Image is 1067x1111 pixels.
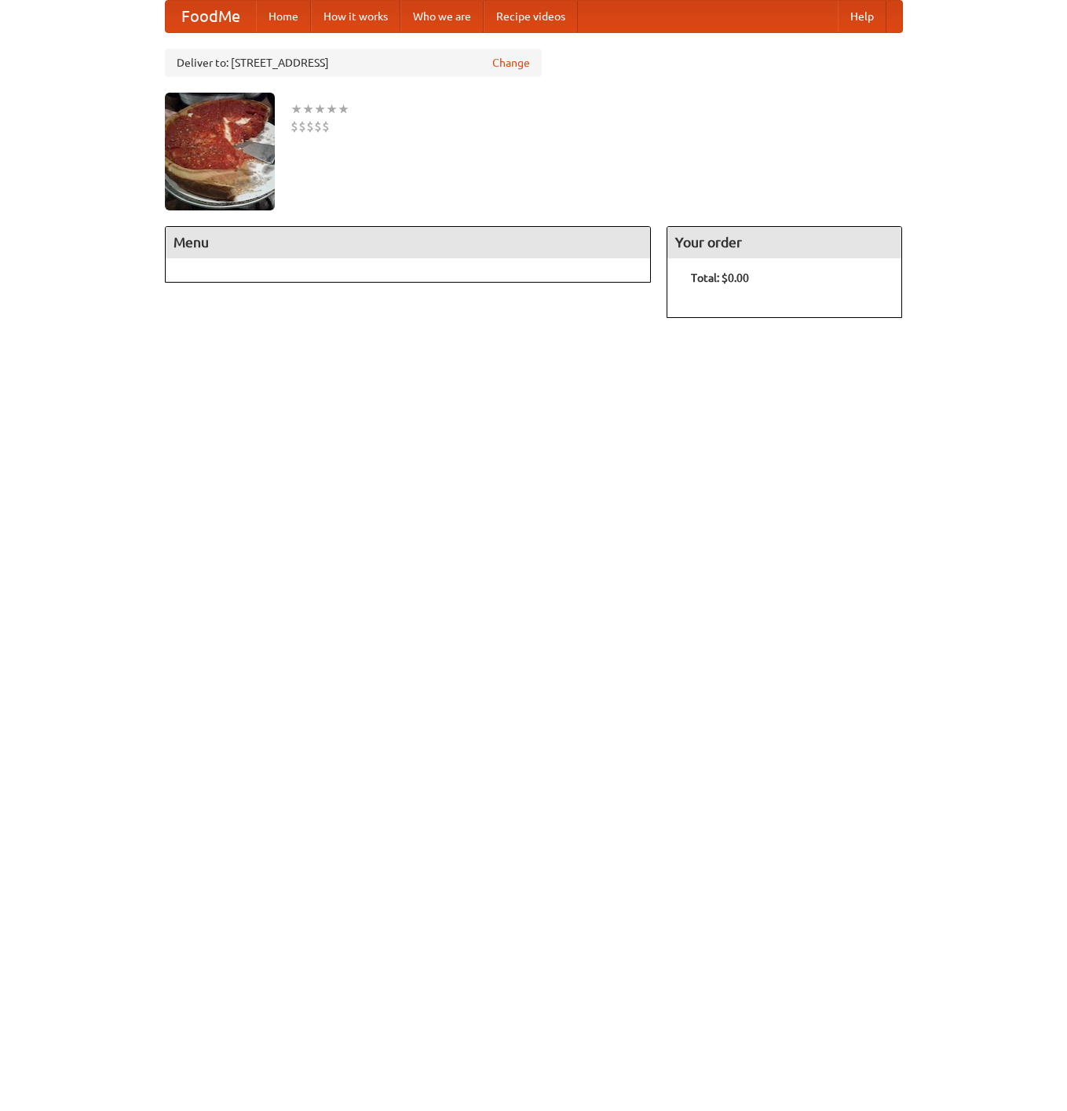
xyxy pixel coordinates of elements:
li: ★ [302,101,314,118]
li: ★ [314,101,326,118]
li: $ [291,118,298,135]
li: $ [306,118,314,135]
a: Home [256,1,311,32]
a: FoodMe [166,1,256,32]
li: $ [322,118,330,135]
h4: Your order [667,227,901,258]
a: Who we are [400,1,484,32]
b: Total: $0.00 [691,272,749,284]
li: ★ [291,101,302,118]
li: $ [314,118,322,135]
a: Help [838,1,886,32]
a: How it works [311,1,400,32]
li: ★ [326,101,338,118]
h4: Menu [166,227,651,258]
a: Change [492,55,530,71]
div: Deliver to: [STREET_ADDRESS] [165,49,542,77]
li: ★ [338,101,349,118]
a: Recipe videos [484,1,578,32]
img: angular.jpg [165,93,275,210]
li: $ [298,118,306,135]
